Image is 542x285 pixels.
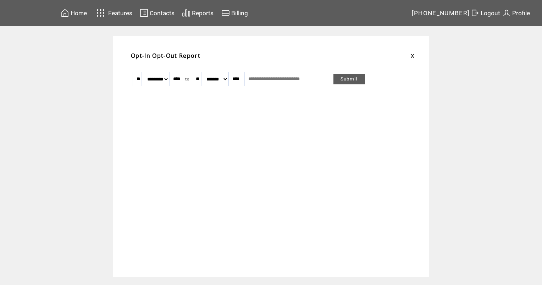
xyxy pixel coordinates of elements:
[94,7,107,19] img: features.svg
[192,10,214,17] span: Reports
[231,10,248,17] span: Billing
[61,9,69,17] img: home.svg
[93,6,133,20] a: Features
[131,52,200,60] span: Opt-In Opt-Out Report
[181,7,215,18] a: Reports
[139,7,176,18] a: Contacts
[501,7,531,18] a: Profile
[220,7,249,18] a: Billing
[412,10,470,17] span: [PHONE_NUMBER]
[140,9,148,17] img: contacts.svg
[481,10,500,17] span: Logout
[471,9,479,17] img: exit.svg
[108,10,132,17] span: Features
[71,10,87,17] span: Home
[470,7,501,18] a: Logout
[502,9,511,17] img: profile.svg
[333,74,365,84] a: Submit
[60,7,88,18] a: Home
[182,9,190,17] img: chart.svg
[512,10,530,17] span: Profile
[221,9,230,17] img: creidtcard.svg
[150,10,175,17] span: Contacts
[185,77,190,82] span: to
